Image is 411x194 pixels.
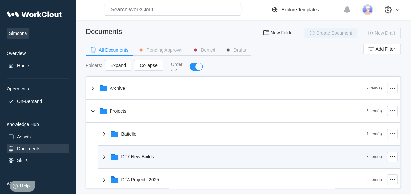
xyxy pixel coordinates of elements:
[17,63,29,68] div: Home
[7,122,69,127] div: Knowledge Hub
[375,47,395,51] span: Add Filter
[363,44,401,54] button: Add Filter
[17,134,31,139] div: Assets
[140,63,157,68] span: Collapse
[7,144,69,153] a: Documents
[86,45,133,55] button: All Documents
[7,51,69,56] div: Overview
[363,28,401,38] button: New Draft
[171,62,183,72] div: Order a-z
[17,158,28,163] div: Skills
[188,45,220,55] button: Denied
[375,31,395,35] span: New Draft
[7,132,69,141] a: Assets
[201,48,215,52] div: Denied
[220,45,251,55] button: Drafts
[99,48,128,52] div: All Documents
[281,7,319,12] div: Explore Templates
[146,48,182,52] div: Pending Approval
[7,181,69,186] div: Workclout
[17,99,42,104] div: On-Demand
[366,154,382,159] div: 3 Item(s)
[105,60,131,71] button: Expand
[121,154,154,159] div: DT7 New Builds
[111,63,126,68] span: Expand
[7,97,69,106] a: On-Demand
[7,28,29,39] span: Simcona
[86,63,102,68] div: Folders :
[104,4,241,16] input: Search WorkClout
[362,4,373,15] img: user-3.png
[366,109,382,113] div: 6 Item(s)
[316,31,352,35] span: Create Document
[121,177,159,182] div: DTA Projects 2025
[366,177,382,182] div: 2 Item(s)
[233,48,246,52] div: Drafts
[366,132,382,136] div: 1 Item(s)
[121,131,137,137] div: Battelle
[7,61,69,70] a: Home
[110,86,125,91] div: Archive
[134,60,163,71] button: Collapse
[304,28,357,38] button: Create Document
[17,146,40,151] div: Documents
[366,86,382,90] div: 9 Item(s)
[271,6,340,14] a: Explore Templates
[270,30,294,36] span: New Folder
[259,28,299,38] button: New Folder
[133,45,188,55] button: Pending Approval
[7,156,69,165] a: Skills
[110,108,127,114] div: Projects
[7,86,69,91] div: Operations
[86,27,122,36] div: Documents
